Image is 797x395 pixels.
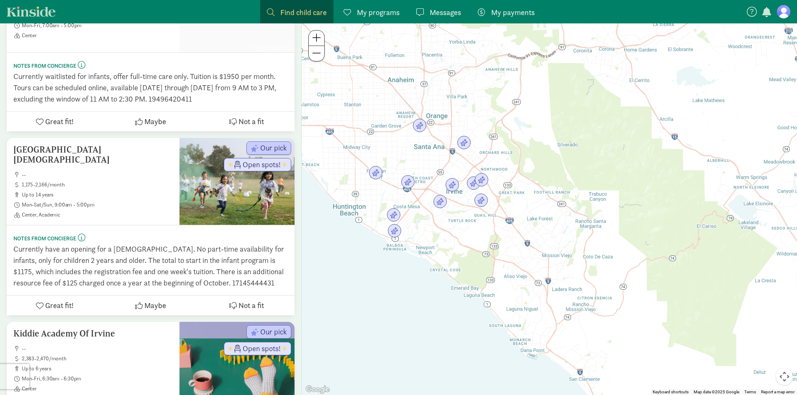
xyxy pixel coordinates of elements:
[144,116,166,127] span: Maybe
[260,144,287,152] span: Our pick
[13,243,288,288] div: Currently have an opening for a [DEMOGRAPHIC_DATA]. No part-time availability for infants, only f...
[22,171,173,178] span: --
[22,201,173,208] span: Mon-Sat/Sun, 9:00am - 5:00pm
[491,7,535,18] span: My payments
[13,235,76,242] small: Notes from concierge
[304,384,331,395] a: Open this area in Google Maps (opens a new window)
[304,384,331,395] img: Google
[761,390,794,394] a: Report a map error
[13,62,76,69] small: Notes from concierge
[413,119,427,133] div: Click to see details
[238,300,264,311] span: Not a fit
[22,191,173,198] span: up to 14 years
[22,22,173,29] span: Mon-Fri, 7:00am - 5:00pm
[445,178,459,192] div: Click to see details
[369,166,383,180] div: Click to see details
[45,116,74,127] span: Great fit!
[22,385,173,392] span: Center
[387,224,402,238] div: Click to see details
[103,296,198,315] button: Maybe
[22,355,173,362] span: 2,383-2,470/month
[267,45,293,50] a: Page Academy
[243,345,281,352] span: Open spots!
[45,300,74,311] span: Great fit!
[7,296,103,315] button: Great fit!
[103,112,198,131] button: Maybe
[144,300,166,311] span: Maybe
[7,112,103,131] button: Great fit!
[401,175,415,189] div: Click to see details
[457,136,471,150] div: Click to see details
[466,176,481,191] div: Click to see details
[387,208,401,222] div: Click to see details
[22,212,173,218] span: Center, Academic
[280,7,327,18] span: Find child care
[744,390,756,394] a: Terms (opens in new tab)
[430,7,461,18] span: Messages
[474,173,489,187] div: Click to see details
[776,368,793,385] button: Map camera controls
[7,6,56,17] a: Kinside
[433,195,447,209] div: Click to see details
[22,32,173,39] span: Center
[357,7,400,18] span: My programs
[250,43,295,52] span: Photo by
[22,375,173,382] span: Mon-Fri, 6:30am - 6:30pm
[238,116,264,127] span: Not a fit
[243,161,281,168] span: Open spots!
[653,389,689,395] button: Keyboard shortcuts
[474,194,488,208] div: Click to see details
[260,328,287,336] span: Our pick
[22,345,173,352] span: --
[22,181,173,188] span: 1,175-2,166/month
[199,296,295,315] button: Not a fit
[22,365,173,372] span: up to 6 years
[13,71,288,104] div: Currently waitlisted for infants, offer full-time care only. Tuition is $1950 per month. Tours ca...
[13,329,173,339] h5: Kiddie Academy Of Irvine
[13,145,173,165] h5: [GEOGRAPHIC_DATA][DEMOGRAPHIC_DATA]
[199,112,295,131] button: Not a fit
[694,390,739,394] span: Map data ©2025 Google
